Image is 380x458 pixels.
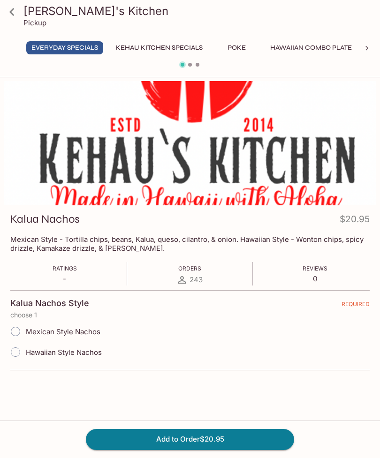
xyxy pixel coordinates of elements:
span: Reviews [303,265,327,272]
button: Kehau Kitchen Specials [111,41,208,54]
span: Hawaiian Style Nachos [26,348,102,357]
button: Add to Order$20.95 [86,429,294,450]
h4: Kalua Nachos Style [10,298,89,308]
button: Everyday Specials [26,41,103,54]
span: Mexican Style Nachos [26,327,100,336]
span: 243 [190,275,203,284]
button: Poke [215,41,258,54]
span: REQUIRED [342,300,370,311]
p: 0 [303,274,327,283]
p: Pickup [23,18,46,27]
span: Orders [178,265,201,272]
h3: [PERSON_NAME]'s Kitchen [23,4,372,18]
button: Hawaiian Combo Plate [265,41,357,54]
p: choose 1 [10,311,370,319]
div: Kalua Nachos [4,81,376,205]
p: Mexican Style - Tortilla chips, beans, Kalua, queso, cilantro, & onion. Hawaiian Style - Wonton c... [10,235,370,253]
h3: Kalua Nachos [10,212,80,226]
h4: $20.95 [340,212,370,230]
span: Ratings [53,265,77,272]
p: - [53,274,77,283]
